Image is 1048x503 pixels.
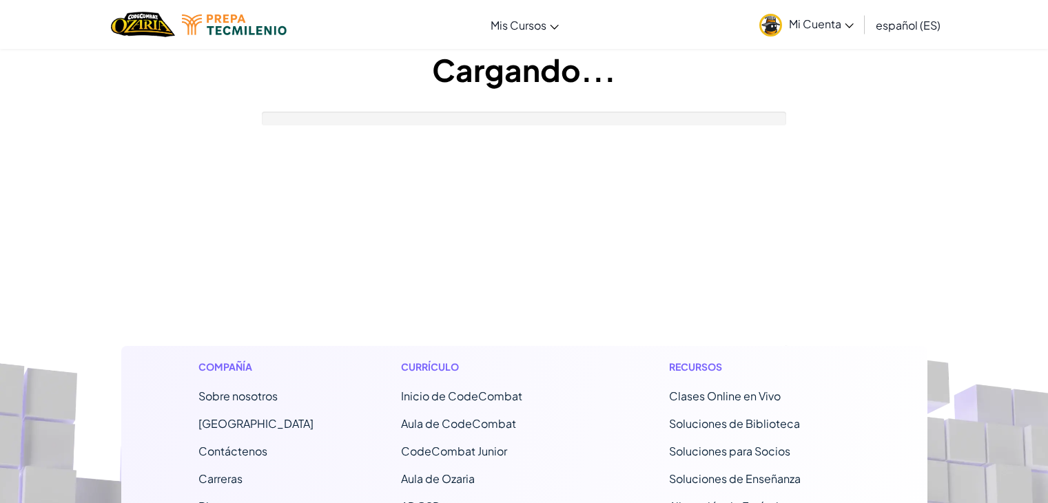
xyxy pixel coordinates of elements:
img: Home [111,10,175,39]
a: Aula de Ozaria [401,471,475,486]
a: Carreras [198,471,243,486]
a: español (ES) [869,6,947,43]
span: Contáctenos [198,444,267,458]
a: Soluciones de Biblioteca [669,416,800,431]
a: Ozaria by CodeCombat logo [111,10,175,39]
img: avatar [759,14,782,37]
span: español (ES) [876,18,941,32]
span: Mi Cuenta [789,17,854,31]
a: Mi Cuenta [752,3,861,46]
a: Soluciones de Enseñanza [669,471,801,486]
h1: Compañía [198,360,314,374]
a: Mis Cursos [484,6,566,43]
span: Inicio de CodeCombat [401,389,522,403]
h1: Currículo [401,360,582,374]
a: Aula de CodeCombat [401,416,516,431]
img: Tecmilenio logo [182,14,287,35]
a: Soluciones para Socios [669,444,790,458]
a: Sobre nosotros [198,389,278,403]
a: CodeCombat Junior [401,444,507,458]
h1: Recursos [669,360,850,374]
a: Clases Online en Vivo [669,389,781,403]
span: Mis Cursos [491,18,546,32]
a: [GEOGRAPHIC_DATA] [198,416,314,431]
